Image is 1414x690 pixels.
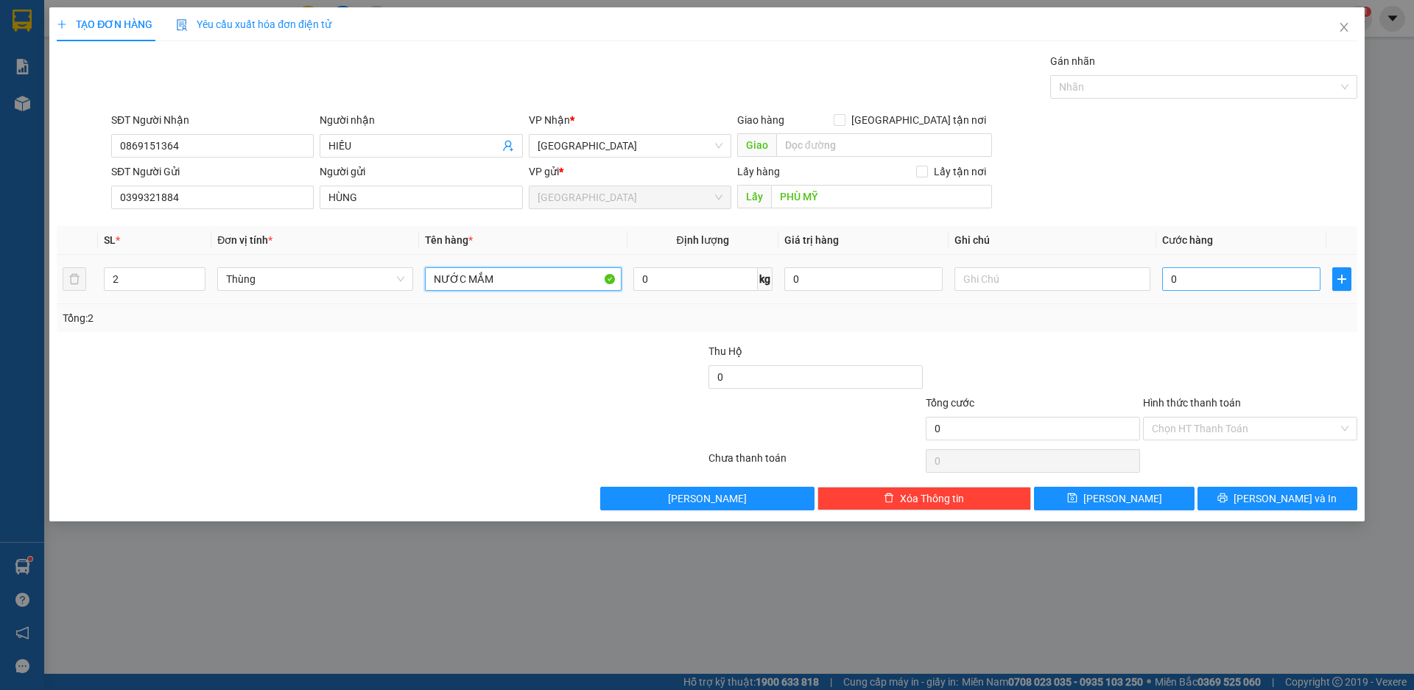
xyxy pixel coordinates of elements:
span: kg [758,267,773,291]
span: Gửi: [13,13,35,28]
span: Xóa Thông tin [900,490,964,507]
span: Đà Nẵng [538,186,722,208]
div: 210.000 [170,93,323,113]
span: Tổng cước [926,397,974,409]
input: VD: Bàn, Ghế [425,267,621,291]
div: DƯƠNG [172,46,322,63]
span: Lấy [737,185,771,208]
span: Cước hàng [1162,234,1213,246]
div: Người gửi [320,163,522,180]
span: [PERSON_NAME] và In [1234,490,1337,507]
span: Yêu cầu xuất hóa đơn điện tử [176,18,331,30]
button: delete [63,267,86,291]
span: plus [1333,273,1351,285]
span: CC : [170,96,191,112]
span: Lấy hàng [737,166,780,177]
span: Đơn vị tính [217,234,272,246]
span: Thu Hộ [708,345,742,357]
div: Tổng: 2 [63,310,546,326]
span: Nhận: [172,13,208,28]
input: Ghi Chú [954,267,1150,291]
label: Gán nhãn [1050,55,1095,67]
div: 0932193789 [172,63,322,84]
button: deleteXóa Thông tin [817,487,1032,510]
div: [GEOGRAPHIC_DATA] [172,13,322,46]
span: Giao hàng [737,114,784,126]
div: Chưa thanh toán [707,450,924,476]
button: [PERSON_NAME] [600,487,815,510]
span: TẠO ĐƠN HÀNG [57,18,152,30]
span: Giá trị hàng [784,234,839,246]
div: VP gửi [529,163,731,180]
span: Giao [737,133,776,157]
span: Đà Lạt [538,135,722,157]
span: Lấy tận nơi [928,163,992,180]
input: 0 [784,267,943,291]
label: Hình thức thanh toán [1143,397,1241,409]
span: [PERSON_NAME] [668,490,747,507]
th: Ghi chú [949,226,1156,255]
span: delete [884,493,894,504]
div: SĐT Người Nhận [111,112,314,128]
div: SĐT Người Gửi [111,163,314,180]
div: Người nhận [320,112,522,128]
span: SL [104,234,116,246]
span: Định lượng [677,234,729,246]
img: icon [176,19,188,31]
span: printer [1217,493,1228,504]
span: close [1338,21,1350,33]
span: Thùng [226,268,404,290]
input: Dọc đường [776,133,992,157]
span: VP Nhận [529,114,570,126]
button: plus [1332,267,1351,291]
span: save [1067,493,1077,504]
input: Dọc đường [771,185,992,208]
button: save[PERSON_NAME] [1034,487,1194,510]
span: [GEOGRAPHIC_DATA] tận nơi [845,112,992,128]
button: printer[PERSON_NAME] và In [1197,487,1357,510]
span: user-add [502,140,514,152]
span: Tên hàng [425,234,473,246]
span: plus [57,19,67,29]
span: [PERSON_NAME] [1083,490,1162,507]
button: Close [1323,7,1365,49]
div: [GEOGRAPHIC_DATA] [13,13,162,46]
